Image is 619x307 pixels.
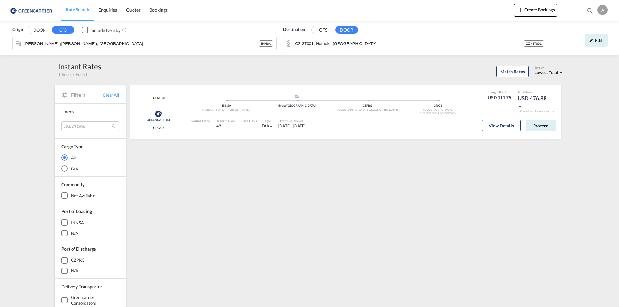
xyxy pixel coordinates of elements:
[71,91,103,99] span: Filters
[152,96,166,100] div: Contract / Rate Agreement / Tariff / Spot Pricing Reference Number: GENERAL
[515,110,561,113] div: Remark and Inclusion included
[403,111,473,115] div: Greencarrier Consolidators
[103,92,119,98] span: Clear All
[12,26,24,33] span: Origin
[61,208,92,214] span: Port of Loading
[597,5,608,15] div: A
[61,294,119,306] md-checkbox: Greencarrier Consolidators
[514,4,557,17] button: icon-plus 400-fgCreate Bookings
[122,27,127,33] md-icon: Unchecked: Ignores neighbouring ports when fetching rates.Checked : Includes neighbouring ports w...
[518,94,550,110] div: USD 476.88
[61,109,73,114] span: Liners
[516,6,524,14] md-icon: icon-plus 400-fg
[518,90,550,94] div: Total Rate
[488,90,511,94] div: Freight Rate
[61,246,96,252] span: Port of Discharge
[13,37,276,50] md-input-container: Jawaharlal Nehru (Nhava Sheva), INNSA
[61,230,119,236] md-checkbox: N/A
[488,94,511,101] div: USD 111.75
[10,3,53,17] img: 757bc1808afe11efb73cddab9739634b.png
[332,104,403,108] div: CZPRG
[585,34,608,47] div: icon-pencilEdit
[126,7,140,13] span: Quotes
[24,39,259,48] input: Search by Port
[241,123,243,129] div: -
[191,119,210,123] div: Sailing Date
[144,108,173,124] img: Greencarrier Consolidators
[278,119,306,123] div: Effective Period
[66,7,89,12] span: Rate Search
[153,126,164,130] span: CFS/SD
[71,193,95,198] div: not available
[259,40,273,47] div: INNSA
[262,123,269,128] span: FAK
[71,294,119,306] div: Greencarrier Consolidators
[71,220,84,225] div: INNSA
[482,120,521,131] button: View Details
[191,123,210,129] div: -
[191,108,262,112] div: [PERSON_NAME] ([PERSON_NAME])
[589,38,594,43] md-icon: icon-pencil
[61,154,119,161] md-radio-button: All
[526,120,556,131] button: Proceed
[149,7,167,13] span: Bookings
[496,66,529,77] button: Match Rates
[152,96,166,100] span: GENERAL
[61,143,83,150] div: Cargo Type
[71,257,85,263] div: CZPRG
[61,219,119,226] md-checkbox: INNSA
[61,268,119,274] md-checkbox: N/A
[216,119,235,123] div: Transit Time
[191,104,262,108] div: INNSA
[61,257,119,264] md-checkbox: CZPRG
[61,182,84,187] span: Commodity
[71,268,78,273] div: N/A
[61,284,102,289] span: Delivery Transporter
[61,165,119,172] md-radio-button: FAK
[403,108,473,112] div: [GEOGRAPHIC_DATA]
[535,66,564,70] div: Sort by
[82,26,121,33] md-checkbox: Checkbox No Ink
[278,123,306,129] div: 01 Aug 2025 - 31 Aug 2025
[28,26,51,34] button: DOOR
[283,37,547,50] md-input-container: CZ-37001,Homole, Nové Homole
[518,104,522,109] md-icon: icon-chevron-down
[262,104,332,108] div: direct/[GEOGRAPHIC_DATA]
[332,108,403,112] div: [GEOGRAPHIC_DATA] ([GEOGRAPHIC_DATA])
[262,119,274,123] div: Cargo
[216,123,235,129] div: 49
[241,119,257,123] div: Free Days
[71,230,78,236] div: N/A
[293,95,301,98] md-icon: assets/icons/custom/ship-fill.svg
[98,7,117,13] span: Enquiries
[295,39,524,48] input: Search by Door
[52,26,74,34] button: CFS
[58,61,101,72] div: Instant Rates
[526,41,542,46] span: CZ - 37001
[586,7,594,14] md-icon: icon-magnify
[335,26,358,34] button: DOOR
[283,26,305,33] span: Destination
[312,26,334,34] button: CFS
[586,7,594,17] div: icon-magnify
[434,104,442,107] span: 37001
[90,27,121,34] div: Include Nearby
[269,124,273,129] md-icon: icon-chevron-down
[278,123,306,128] span: [DATE] - [DATE]
[58,72,87,77] span: 1 Results Found
[535,68,564,76] md-select: Select: Lowest Total
[535,70,558,75] span: Lowest Total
